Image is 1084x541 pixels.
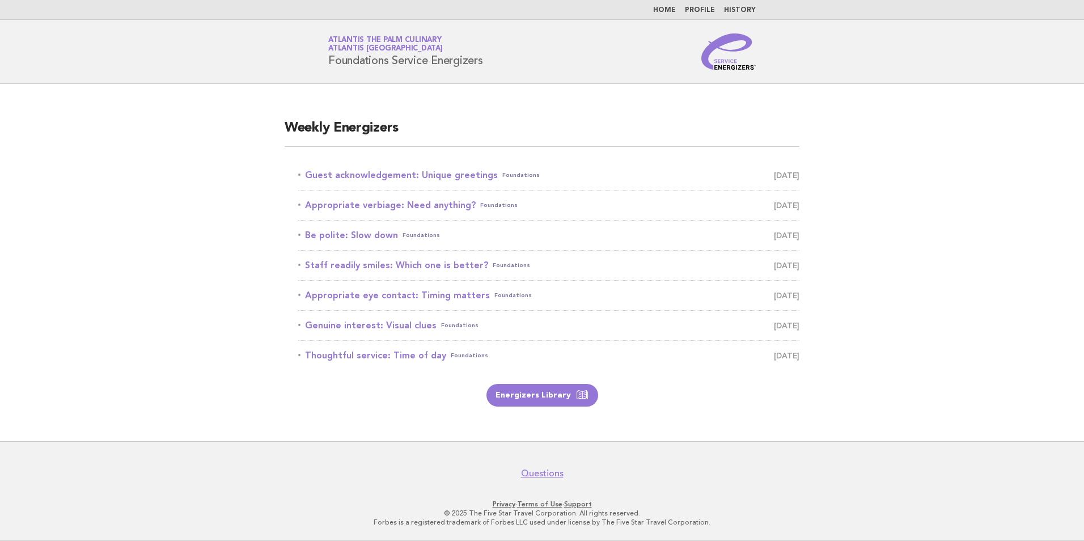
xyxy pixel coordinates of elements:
[774,257,799,273] span: [DATE]
[328,45,443,53] span: Atlantis [GEOGRAPHIC_DATA]
[403,227,440,243] span: Foundations
[480,197,518,213] span: Foundations
[328,37,483,66] h1: Foundations Service Energizers
[701,33,756,70] img: Service Energizers
[328,36,443,52] a: Atlantis The Palm CulinaryAtlantis [GEOGRAPHIC_DATA]
[298,288,799,303] a: Appropriate eye contact: Timing mattersFoundations [DATE]
[486,384,598,407] a: Energizers Library
[653,7,676,14] a: Home
[774,167,799,183] span: [DATE]
[774,227,799,243] span: [DATE]
[298,167,799,183] a: Guest acknowledgement: Unique greetingsFoundations [DATE]
[298,197,799,213] a: Appropriate verbiage: Need anything?Foundations [DATE]
[724,7,756,14] a: History
[195,500,889,509] p: · ·
[195,509,889,518] p: © 2025 The Five Star Travel Corporation. All rights reserved.
[494,288,532,303] span: Foundations
[285,119,799,147] h2: Weekly Energizers
[685,7,715,14] a: Profile
[502,167,540,183] span: Foundations
[451,348,488,364] span: Foundations
[517,500,562,508] a: Terms of Use
[298,257,799,273] a: Staff readily smiles: Which one is better?Foundations [DATE]
[493,257,530,273] span: Foundations
[774,288,799,303] span: [DATE]
[493,500,515,508] a: Privacy
[774,348,799,364] span: [DATE]
[441,318,479,333] span: Foundations
[521,468,564,479] a: Questions
[564,500,592,508] a: Support
[195,518,889,527] p: Forbes is a registered trademark of Forbes LLC used under license by The Five Star Travel Corpora...
[298,318,799,333] a: Genuine interest: Visual cluesFoundations [DATE]
[298,227,799,243] a: Be polite: Slow downFoundations [DATE]
[774,197,799,213] span: [DATE]
[774,318,799,333] span: [DATE]
[298,348,799,364] a: Thoughtful service: Time of dayFoundations [DATE]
